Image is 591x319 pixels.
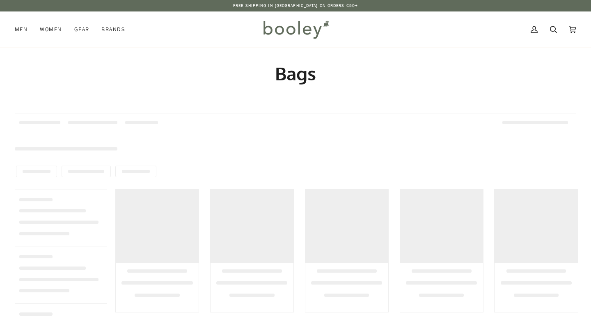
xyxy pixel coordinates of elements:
[15,62,576,85] h1: Bags
[15,25,27,34] span: Men
[40,25,62,34] span: Women
[260,18,332,41] img: Booley
[15,11,34,48] a: Men
[101,25,125,34] span: Brands
[95,11,131,48] a: Brands
[233,2,358,9] p: Free Shipping in [GEOGRAPHIC_DATA] on Orders €50+
[74,25,89,34] span: Gear
[34,11,68,48] a: Women
[68,11,96,48] a: Gear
